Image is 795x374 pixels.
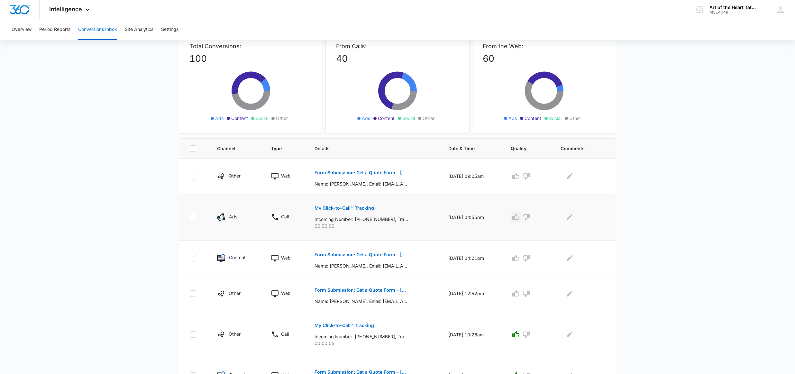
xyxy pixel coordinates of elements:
span: Type [271,145,290,152]
p: Other [229,331,241,337]
span: Content [378,115,395,122]
button: Period Reports [39,19,70,40]
span: Other [423,115,434,122]
p: Form Submission: Get a Quote Form - [US_STATE] (was previously both) [315,288,408,292]
p: Other [229,172,241,179]
button: Overview [12,19,32,40]
button: My Click-to-Call™ Tracking [315,200,374,216]
p: Form Submission: Get a Quote Form - [GEOGRAPHIC_DATA] [315,170,408,175]
button: Edit Comments [564,288,575,299]
td: [DATE] 04:21pm [441,241,503,276]
span: Comments [561,145,596,152]
p: Incoming Number: [PHONE_NUMBER], Tracking Number: [PHONE_NUMBER], Ring To: [PHONE_NUMBER], Caller... [315,216,408,223]
p: Form Submission: Get a Quote Form - [US_STATE] (was previously both) [315,252,408,257]
span: Other [276,115,288,122]
p: Call [281,331,289,337]
p: Name: [PERSON_NAME], Email: [EMAIL_ADDRESS][DOMAIN_NAME], Phone: [PHONE_NUMBER], How can we help?... [315,180,408,187]
p: Web [281,172,291,179]
span: Channel [217,145,246,152]
button: Edit Comments [564,171,575,181]
p: 00:00:00 [315,223,433,229]
button: My Click-to-Call™ Tracking [315,318,374,333]
span: Other [569,115,581,122]
p: Web [281,254,291,261]
button: Form Submission: Get a Quote Form - [US_STATE] (was previously both) [315,247,408,262]
td: [DATE] 04:55pm [441,194,503,241]
span: Ads [508,115,517,122]
div: account id [709,10,756,14]
p: Other [229,290,241,296]
span: Social [256,115,268,122]
p: Total Conversions: [189,42,312,50]
button: Edit Comments [564,253,575,263]
p: 100 [189,52,312,65]
p: 00:00:05 [315,340,433,347]
p: 40 [336,52,459,65]
td: [DATE] 09:05am [441,159,503,194]
span: Date & Time [448,145,486,152]
button: Edit Comments [564,212,575,222]
p: Call [281,213,289,220]
span: Details [315,145,423,152]
p: From the Web: [483,42,606,50]
span: Ads [215,115,224,122]
td: [DATE] 10:26am [441,311,503,358]
p: My Click-to-Call™ Tracking [315,323,374,328]
span: Content [231,115,248,122]
p: Content [229,254,246,261]
button: Conversions Inbox [78,19,117,40]
div: account name [709,5,756,10]
p: Web [281,290,291,296]
button: Site Analytics [125,19,153,40]
p: From Calls: [336,42,459,50]
button: Form Submission: Get a Quote Form - [GEOGRAPHIC_DATA] [315,165,408,180]
span: Quality [511,145,535,152]
button: Edit Comments [564,329,575,340]
p: Ads [229,213,237,220]
p: Name: [PERSON_NAME], Email: [EMAIL_ADDRESS][DOMAIN_NAME], Phone: [PHONE_NUMBER], How can we help?... [315,298,408,305]
td: [DATE] 12:52pm [441,276,503,311]
button: Settings [161,19,178,40]
p: Incoming Number: [PHONE_NUMBER], Tracking Number: [PHONE_NUMBER], Ring To: [PHONE_NUMBER], Caller... [315,333,408,340]
span: Intelligence [49,6,82,13]
span: Content [525,115,541,122]
span: Social [549,115,562,122]
span: Ads [362,115,370,122]
span: Social [402,115,415,122]
p: Name: [PERSON_NAME], Email: [EMAIL_ADDRESS][DOMAIN_NAME], Phone: [PHONE_NUMBER], How can we help?... [315,262,408,269]
p: 60 [483,52,606,65]
button: Form Submission: Get a Quote Form - [US_STATE] (was previously both) [315,282,408,298]
p: My Click-to-Call™ Tracking [315,206,374,210]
